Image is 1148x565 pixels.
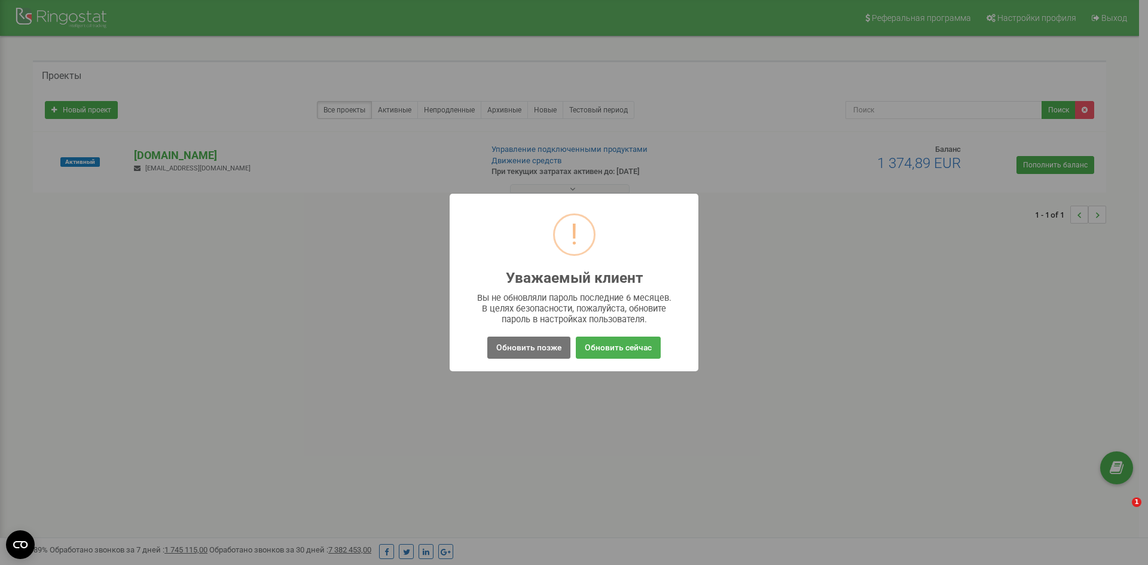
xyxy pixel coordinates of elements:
[570,215,578,254] div: !
[474,292,675,325] div: Вы не обновляли пароль последние 6 месяцев. В целях безопасности, пожалуйста, обновите пароль в н...
[1107,497,1136,526] iframe: Intercom live chat
[506,270,643,286] h2: Уважаемый клиент
[6,530,35,559] button: Open CMP widget
[487,337,570,359] button: Обновить позже
[576,337,661,359] button: Обновить сейчас
[1132,497,1141,507] span: 1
